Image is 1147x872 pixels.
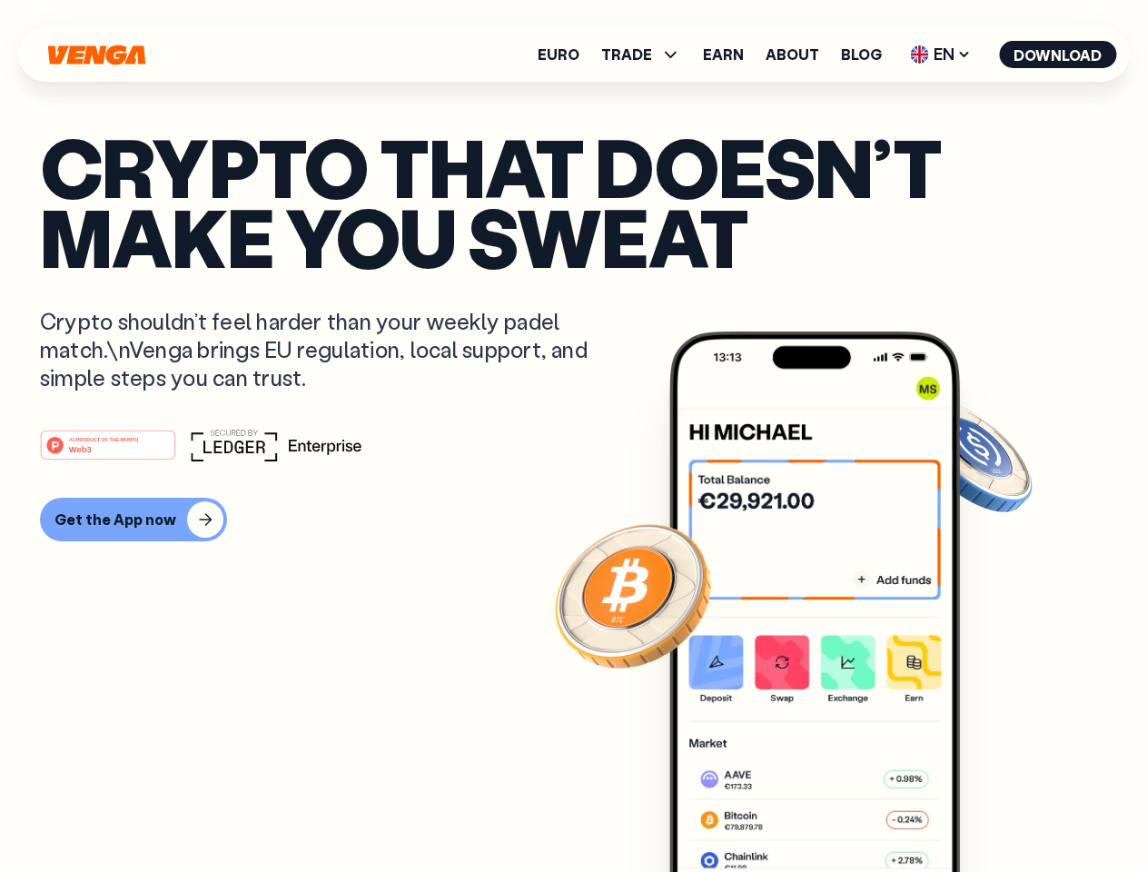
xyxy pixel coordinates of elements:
img: flag-uk [910,45,928,64]
a: Euro [538,47,579,62]
a: Earn [703,47,744,62]
a: About [766,47,819,62]
img: USDC coin [905,391,1036,521]
span: EN [904,40,977,69]
tspan: #1 PRODUCT OF THE MONTH [69,436,138,441]
tspan: Web3 [69,443,92,453]
p: Crypto that doesn’t make you sweat [40,132,1107,271]
a: #1 PRODUCT OF THE MONTHWeb3 [40,441,176,464]
div: Get the App now [54,510,176,529]
span: TRADE [601,44,681,65]
img: Bitcoin [551,513,715,677]
span: TRADE [601,47,652,62]
button: Download [999,41,1116,68]
p: Crypto shouldn’t feel harder than your weekly padel match.\nVenga brings EU regulation, local sup... [40,307,614,392]
svg: Home [45,45,147,65]
a: Blog [841,47,882,62]
a: Get the App now [40,498,1107,541]
button: Get the App now [40,498,227,541]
